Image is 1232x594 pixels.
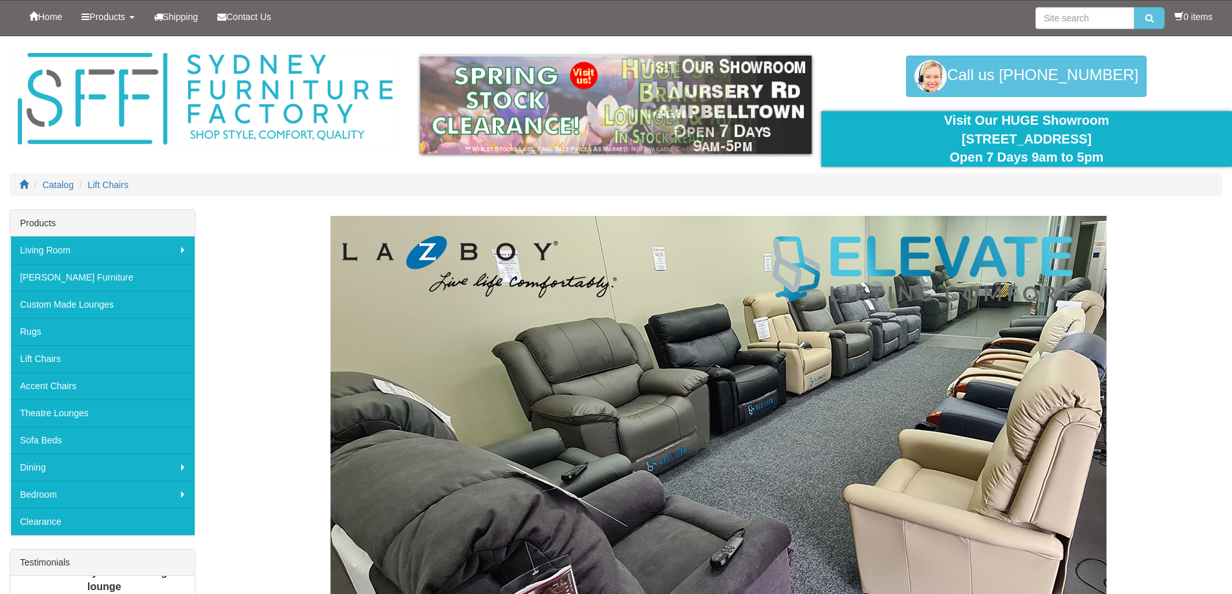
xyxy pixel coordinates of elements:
[10,399,195,427] a: Theatre Lounges
[10,427,195,454] a: Sofa Beds
[10,264,195,291] a: [PERSON_NAME] Furniture
[43,180,74,190] a: Catalog
[72,1,144,33] a: Products
[10,481,195,508] a: Bedroom
[208,1,281,33] a: Contact Us
[10,454,195,481] a: Dining
[144,1,208,33] a: Shipping
[10,345,195,372] a: Lift Chairs
[10,237,195,264] a: Living Room
[10,549,195,576] div: Testimonials
[420,56,812,154] img: showroom.gif
[10,210,195,237] div: Products
[10,508,195,535] a: Clearance
[10,318,195,345] a: Rugs
[10,291,195,318] a: Custom Made Lounges
[88,180,129,190] a: Lift Chairs
[11,49,399,149] img: Sydney Furniture Factory
[19,1,72,33] a: Home
[163,12,199,22] span: Shipping
[38,12,62,22] span: Home
[16,566,193,592] b: Have been everywhere looking for a lounge
[89,12,125,22] span: Products
[226,12,271,22] span: Contact Us
[1174,10,1213,23] li: 0 items
[10,372,195,399] a: Accent Chairs
[1035,7,1134,29] input: Site search
[831,111,1222,167] div: Visit Our HUGE Showroom [STREET_ADDRESS] Open 7 Days 9am to 5pm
